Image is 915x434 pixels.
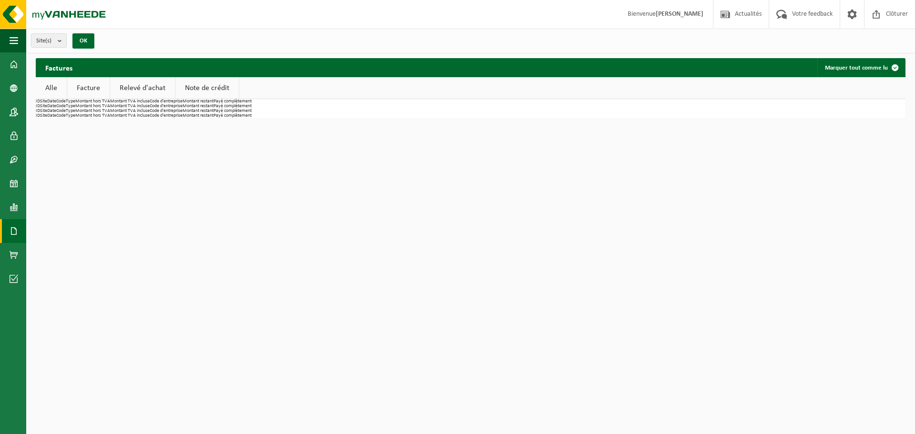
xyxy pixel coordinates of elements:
[67,77,110,99] a: Facture
[183,109,213,113] th: Montant restant
[150,109,183,113] th: Code d'entreprise
[56,109,66,113] th: Code
[56,113,66,118] th: Code
[36,113,40,118] th: ID
[110,99,150,104] th: Montant TVA incluse
[110,113,150,118] th: Montant TVA incluse
[75,109,110,113] th: Montant hors TVA
[47,99,56,104] th: Date
[47,104,56,109] th: Date
[66,113,75,118] th: Type
[36,58,82,77] h2: Factures
[656,10,703,18] strong: [PERSON_NAME]
[175,77,239,99] a: Note de crédit
[817,58,905,77] button: Marquer tout comme lu
[66,104,75,109] th: Type
[40,109,47,113] th: Site
[150,104,183,109] th: Code d'entreprise
[36,109,40,113] th: ID
[183,104,213,109] th: Montant restant
[183,99,213,104] th: Montant restant
[75,99,110,104] th: Montant hors TVA
[56,99,66,104] th: Code
[110,104,150,109] th: Montant TVA incluse
[213,99,252,104] th: Payé complètement
[47,109,56,113] th: Date
[110,109,150,113] th: Montant TVA incluse
[183,113,213,118] th: Montant restant
[47,113,56,118] th: Date
[31,33,67,48] button: Site(s)
[36,77,67,99] a: Alle
[40,113,47,118] th: Site
[36,34,54,48] span: Site(s)
[66,109,75,113] th: Type
[40,99,47,104] th: Site
[150,99,183,104] th: Code d'entreprise
[213,109,252,113] th: Payé complètement
[75,104,110,109] th: Montant hors TVA
[75,113,110,118] th: Montant hors TVA
[213,113,252,118] th: Payé complètement
[56,104,66,109] th: Code
[36,104,40,109] th: ID
[150,113,183,118] th: Code d'entreprise
[213,104,252,109] th: Payé complètement
[66,99,75,104] th: Type
[40,104,47,109] th: Site
[36,99,40,104] th: ID
[72,33,94,49] button: OK
[110,77,175,99] a: Relevé d'achat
